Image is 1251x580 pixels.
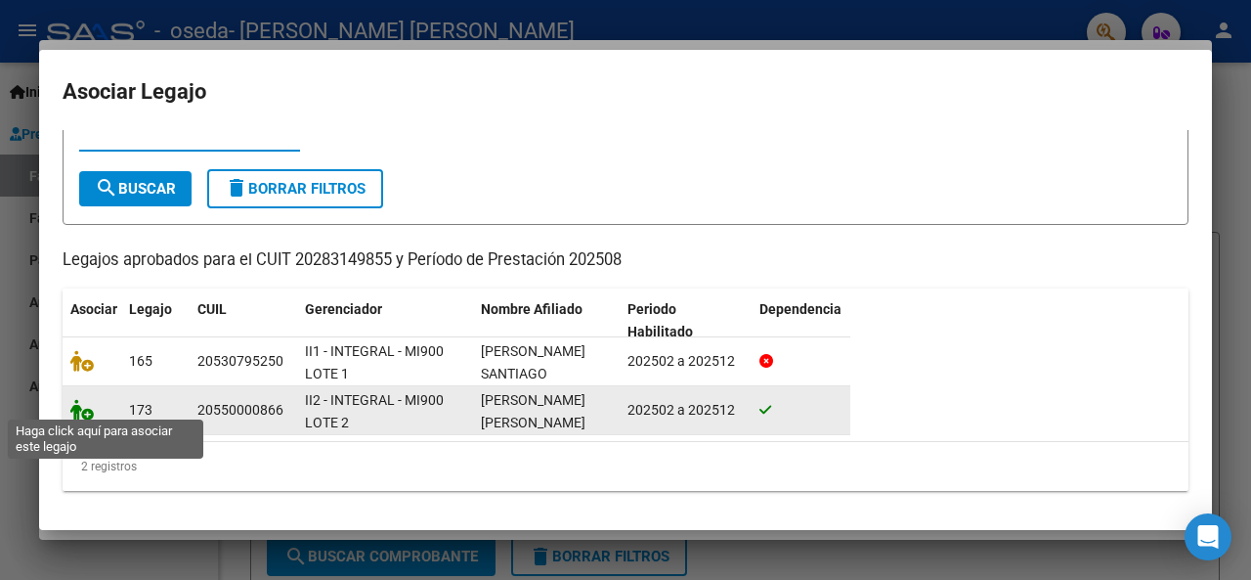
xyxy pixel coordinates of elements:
datatable-header-cell: Periodo Habilitado [620,289,752,353]
div: Open Intercom Messenger [1185,513,1231,560]
span: Asociar [70,301,117,317]
span: GALE SANTIAGO MANUEL [481,343,585,404]
div: 202502 a 202512 [627,350,744,373]
span: Legajo [129,301,172,317]
div: 2 registros [63,442,1188,491]
datatable-header-cell: Asociar [63,289,121,353]
span: Periodo Habilitado [627,301,693,339]
datatable-header-cell: Nombre Afiliado [473,289,620,353]
span: II2 - INTEGRAL - MI900 LOTE 2 [305,392,444,430]
button: Borrar Filtros [207,169,383,208]
span: II1 - INTEGRAL - MI900 LOTE 1 [305,343,444,381]
p: Legajos aprobados para el CUIT 20283149855 y Período de Prestación 202508 [63,248,1188,273]
div: 20550000866 [197,399,283,422]
span: 165 [129,353,152,369]
div: 202502 a 202512 [627,399,744,422]
datatable-header-cell: CUIL [190,289,297,353]
span: 173 [129,402,152,418]
span: CUIL [197,301,227,317]
h2: Asociar Legajo [63,73,1188,111]
span: Dependencia [759,301,841,317]
span: Nombre Afiliado [481,301,582,317]
datatable-header-cell: Gerenciador [297,289,473,353]
button: Buscar [79,171,192,206]
span: Buscar [95,180,176,198]
div: 20530795250 [197,350,283,373]
mat-icon: delete [225,176,248,200]
span: Borrar Filtros [225,180,366,198]
span: RODRIGUEZ VILLIONE BAUTISTA LUIS [481,392,585,430]
datatable-header-cell: Legajo [121,289,190,353]
mat-icon: search [95,176,118,200]
datatable-header-cell: Dependencia [752,289,898,353]
span: Gerenciador [305,301,382,317]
